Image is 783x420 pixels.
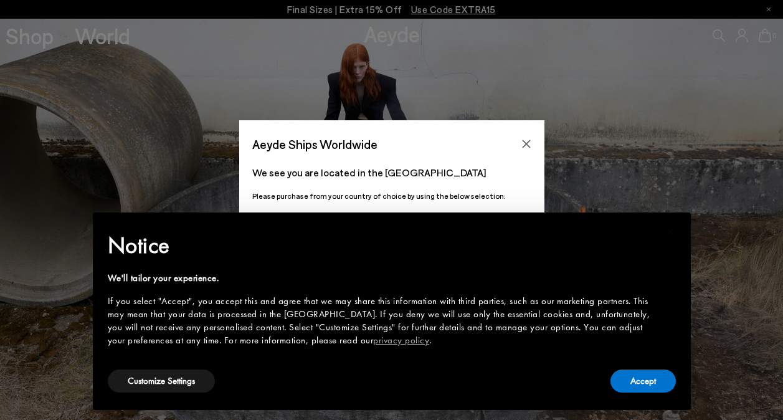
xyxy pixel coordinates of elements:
[252,165,531,180] p: We see you are located in the [GEOGRAPHIC_DATA]
[610,370,676,393] button: Accept
[252,190,531,202] p: Please purchase from your country of choice by using the below selection:
[667,221,675,241] span: ×
[656,216,686,246] button: Close this notice
[373,334,429,346] a: privacy policy
[252,133,377,155] span: Aeyde Ships Worldwide
[108,272,656,285] div: We'll tailor your experience.
[108,370,215,393] button: Customize Settings
[108,295,656,347] div: If you select "Accept", you accept this and agree that we may share this information with third p...
[108,229,656,262] h2: Notice
[517,135,536,153] button: Close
